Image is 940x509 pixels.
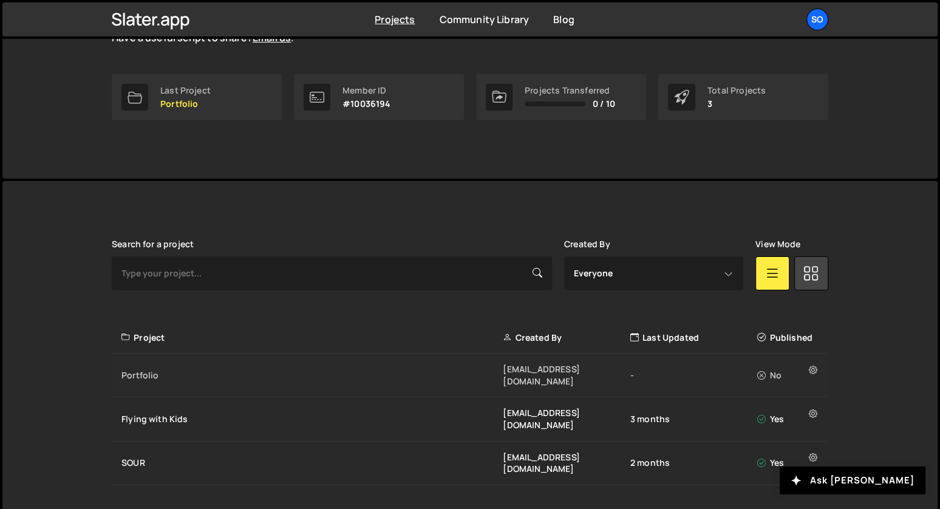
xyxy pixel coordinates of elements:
[630,413,757,425] div: 3 months
[630,457,757,469] div: 2 months
[503,363,630,387] div: [EMAIL_ADDRESS][DOMAIN_NAME]
[757,332,821,344] div: Published
[525,86,615,95] div: Projects Transferred
[342,99,390,109] p: #10036194
[112,239,194,249] label: Search for a project
[780,466,925,494] button: Ask [PERSON_NAME]
[112,256,552,290] input: Type your project...
[707,86,766,95] div: Total Projects
[564,239,610,249] label: Created By
[755,239,800,249] label: View Mode
[112,442,828,485] a: SOUR [EMAIL_ADDRESS][DOMAIN_NAME] 2 months Yes
[806,9,828,30] a: SO
[503,332,630,344] div: Created By
[342,86,390,95] div: Member ID
[757,413,821,425] div: Yes
[593,99,615,109] span: 0 / 10
[121,413,503,425] div: Flying with Kids
[630,369,757,381] div: -
[375,13,415,26] a: Projects
[553,13,574,26] a: Blog
[112,397,828,441] a: Flying with Kids [EMAIL_ADDRESS][DOMAIN_NAME] 3 months Yes
[160,86,211,95] div: Last Project
[121,369,503,381] div: Portfolio
[757,369,821,381] div: No
[121,457,503,469] div: SOUR
[439,13,529,26] a: Community Library
[630,332,757,344] div: Last Updated
[112,74,282,120] a: Last Project Portfolio
[707,99,766,109] p: 3
[503,407,630,431] div: [EMAIL_ADDRESS][DOMAIN_NAME]
[160,99,211,109] p: Portfolio
[757,457,821,469] div: Yes
[112,354,828,397] a: Portfolio [EMAIL_ADDRESS][DOMAIN_NAME] - No
[503,451,630,475] div: [EMAIL_ADDRESS][DOMAIN_NAME]
[121,332,503,344] div: Project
